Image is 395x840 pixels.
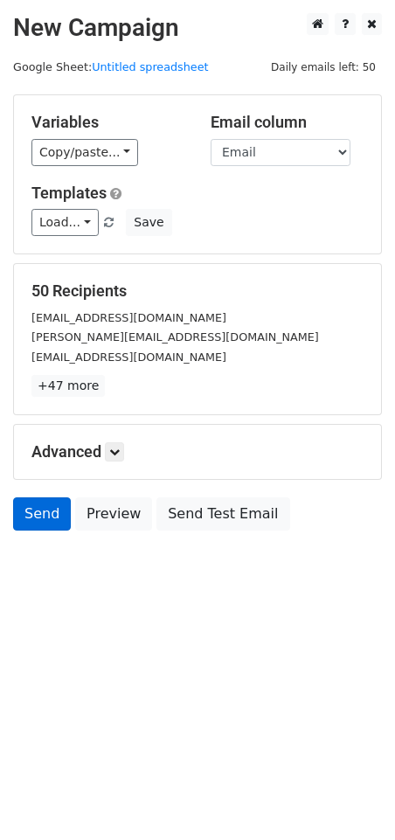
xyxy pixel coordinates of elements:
h5: Email column [211,113,364,132]
iframe: Chat Widget [308,756,395,840]
a: Load... [31,209,99,236]
button: Save [126,209,171,236]
a: Templates [31,184,107,202]
h5: Advanced [31,442,364,462]
a: +47 more [31,375,105,397]
small: [EMAIL_ADDRESS][DOMAIN_NAME] [31,311,226,324]
small: Google Sheet: [13,60,209,73]
h2: New Campaign [13,13,382,43]
span: Daily emails left: 50 [265,58,382,77]
a: Send Test Email [156,497,289,531]
h5: Variables [31,113,184,132]
a: Preview [75,497,152,531]
h5: 50 Recipients [31,281,364,301]
a: Daily emails left: 50 [265,60,382,73]
small: [EMAIL_ADDRESS][DOMAIN_NAME] [31,351,226,364]
a: Send [13,497,71,531]
a: Untitled spreadsheet [92,60,208,73]
small: [PERSON_NAME][EMAIL_ADDRESS][DOMAIN_NAME] [31,330,319,344]
a: Copy/paste... [31,139,138,166]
